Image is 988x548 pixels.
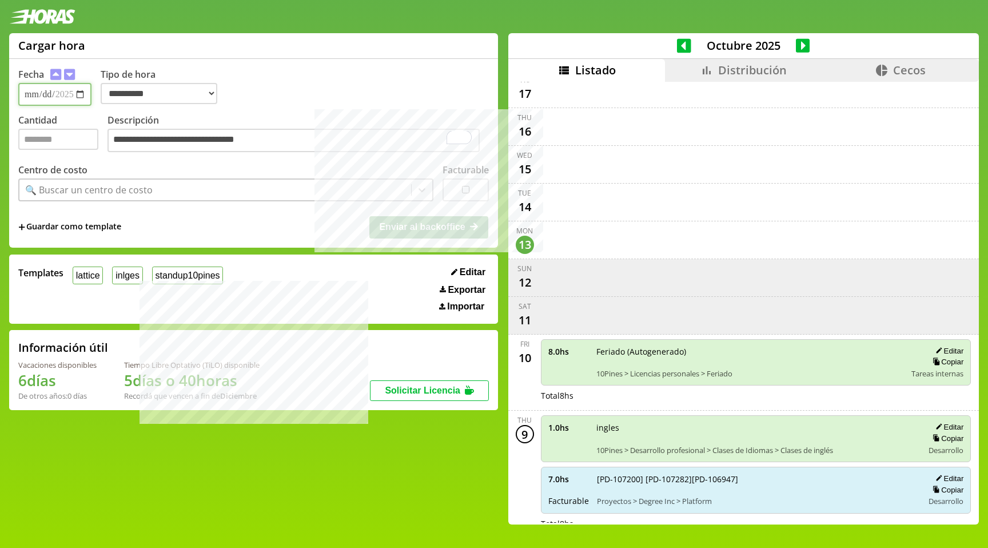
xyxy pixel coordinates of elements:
span: Cecos [893,62,926,78]
span: 8.0 hs [548,346,588,357]
span: Desarrollo [929,496,963,506]
span: Solicitar Licencia [385,386,460,395]
span: 10Pines > Desarrollo profesional > Clases de Idiomas > Clases de inglés [596,445,916,455]
span: Templates [18,267,63,279]
div: 15 [516,160,534,178]
div: De otros años: 0 días [18,391,97,401]
div: Total 8 hs [541,390,971,401]
span: Proyectos > Degree Inc > Platform [597,496,916,506]
div: Recordá que vencen a fin de [124,391,260,401]
div: 10 [516,349,534,367]
span: Desarrollo [929,445,963,455]
div: Fri [520,339,529,349]
label: Descripción [107,114,489,156]
div: Tiempo Libre Optativo (TiLO) disponible [124,360,260,370]
span: Exportar [448,285,485,295]
label: Centro de costo [18,164,87,176]
button: Copiar [929,357,963,367]
div: 13 [516,236,534,254]
label: Tipo de hora [101,68,226,106]
label: Facturable [443,164,489,176]
div: 🔍 Buscar un centro de costo [25,184,153,196]
span: Listado [575,62,616,78]
h2: Información útil [18,340,108,355]
span: Facturable [548,495,589,506]
textarea: To enrich screen reader interactions, please activate Accessibility in Grammarly extension settings [107,129,480,153]
h1: 6 días [18,370,97,391]
h1: Cargar hora [18,38,85,53]
button: Copiar [929,485,963,495]
button: Editar [448,267,489,278]
button: Exportar [436,284,489,296]
span: 7.0 hs [548,474,589,485]
div: Sat [519,301,531,311]
div: Mon [516,226,533,236]
div: 14 [516,198,534,216]
span: [PD-107200] [PD-107282][PD-106947] [597,474,916,485]
span: Feriado (Autogenerado) [596,346,904,357]
div: scrollable content [508,82,979,523]
img: logotipo [9,9,75,24]
div: 11 [516,311,534,329]
button: Solicitar Licencia [370,380,489,401]
span: Tareas internas [911,368,963,379]
div: Vacaciones disponibles [18,360,97,370]
h1: 5 días o 40 horas [124,370,260,391]
div: Thu [517,415,532,425]
span: +Guardar como template [18,221,121,233]
div: 9 [516,425,534,443]
span: Editar [460,267,485,277]
button: lattice [73,267,103,284]
div: Wed [517,150,532,160]
span: Distribución [718,62,787,78]
label: Fecha [18,68,44,81]
button: Editar [932,346,963,356]
select: Tipo de hora [101,83,217,104]
button: Copiar [929,434,963,443]
div: 17 [516,85,534,103]
span: 10Pines > Licencias personales > Feriado [596,368,904,379]
div: 12 [516,273,534,292]
div: Thu [517,113,532,122]
div: Sun [517,264,532,273]
b: Diciembre [220,391,257,401]
span: ingles [596,422,916,433]
input: Cantidad [18,129,98,150]
button: Editar [932,422,963,432]
div: Total 8 hs [541,518,971,529]
div: 16 [516,122,534,141]
button: Editar [932,474,963,483]
label: Cantidad [18,114,107,156]
span: Octubre 2025 [691,38,796,53]
span: + [18,221,25,233]
button: inlges [112,267,142,284]
span: 1.0 hs [548,422,588,433]
button: standup10pines [152,267,224,284]
span: Importar [447,301,484,312]
div: Tue [518,188,531,198]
